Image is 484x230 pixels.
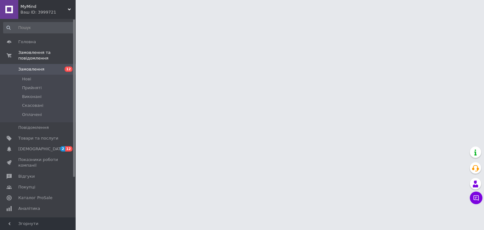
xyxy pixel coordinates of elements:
span: Аналітика [18,206,40,211]
span: Скасовані [22,103,43,108]
span: MyMind [20,4,68,9]
span: Виконані [22,94,42,100]
span: 12 [65,146,72,152]
button: Чат з покупцем [470,192,482,204]
span: Покупці [18,184,35,190]
span: Відгуки [18,174,35,179]
span: 2 [60,146,65,152]
span: Замовлення та повідомлення [18,50,76,61]
span: Показники роботи компанії [18,157,58,168]
span: Оплачені [22,112,42,118]
span: Головна [18,39,36,45]
span: Управління сайтом [18,216,58,228]
div: Ваш ID: 3999721 [20,9,76,15]
span: Замовлення [18,66,44,72]
span: Повідомлення [18,125,49,130]
span: Каталог ProSale [18,195,52,201]
span: [DEMOGRAPHIC_DATA] [18,146,65,152]
span: Нові [22,76,31,82]
span: Прийняті [22,85,42,91]
input: Пошук [3,22,74,33]
span: Товари та послуги [18,135,58,141]
span: 12 [65,66,72,72]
